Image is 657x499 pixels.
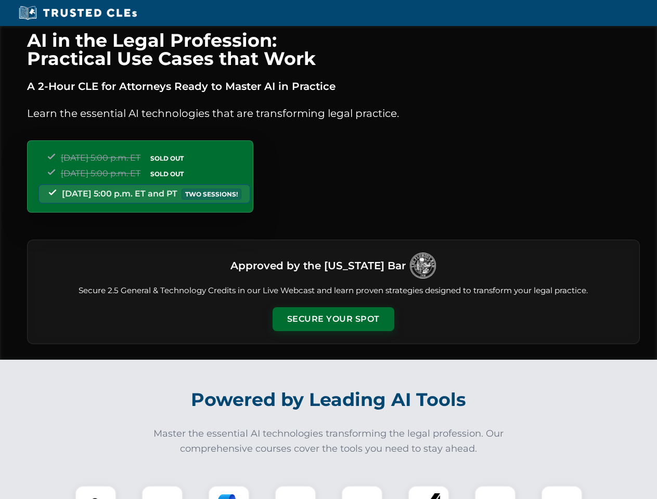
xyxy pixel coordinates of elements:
p: A 2-Hour CLE for Attorneys Ready to Master AI in Practice [27,78,640,95]
img: Trusted CLEs [16,5,140,21]
p: Learn the essential AI technologies that are transforming legal practice. [27,105,640,122]
h1: AI in the Legal Profession: Practical Use Cases that Work [27,31,640,68]
img: Logo [410,253,436,279]
button: Secure Your Spot [273,307,394,331]
span: [DATE] 5:00 p.m. ET [61,153,140,163]
span: SOLD OUT [147,153,187,164]
h2: Powered by Leading AI Tools [41,382,617,418]
p: Secure 2.5 General & Technology Credits in our Live Webcast and learn proven strategies designed ... [40,285,627,297]
h3: Approved by the [US_STATE] Bar [230,256,406,275]
span: [DATE] 5:00 p.m. ET [61,168,140,178]
p: Master the essential AI technologies transforming the legal profession. Our comprehensive courses... [147,426,511,456]
span: SOLD OUT [147,168,187,179]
